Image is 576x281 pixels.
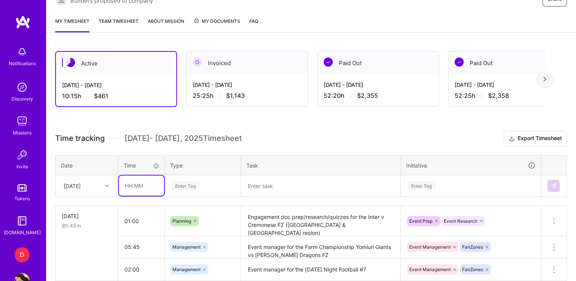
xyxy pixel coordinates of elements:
a: FAQ [249,17,258,32]
div: [DATE] [62,212,112,220]
textarea: Event manager for the [DATE] Night Football #7 [242,259,400,280]
span: Management [172,244,201,250]
img: bell [14,44,30,59]
div: D [14,247,30,262]
div: 8h 45m [62,222,112,230]
input: HH:MM [118,237,164,257]
input: HH:MM [118,211,164,231]
img: discovery [14,80,30,95]
div: Paid Out [318,51,439,75]
span: $2,355 [357,92,378,100]
img: Paid Out [455,57,464,67]
div: [DATE] - [DATE] [324,81,432,89]
span: My Documents [193,17,240,26]
div: [DOMAIN_NAME] [4,228,41,236]
span: [DATE] - [DATE] , 2025 Timesheet [124,134,242,143]
img: Paid Out [324,57,333,67]
div: 25:25 h [193,92,302,100]
div: [DATE] [64,182,81,190]
i: icon Chevron [105,184,109,188]
span: Event Management [409,244,451,250]
button: Export Timesheet [504,131,567,146]
div: Invoiced [187,51,308,75]
div: Enter Tag [407,180,436,192]
span: Event Management [409,267,451,272]
textarea: Engagement doc prep/research/quizzes for the Inter v Cremonese FZ ([GEOGRAPHIC_DATA] & [GEOGRAPHI... [242,207,400,235]
div: Invite [16,163,28,171]
div: Discovery [11,95,33,103]
span: Event Research [444,218,477,224]
img: teamwork [14,113,30,129]
div: Time [124,161,159,169]
div: [DATE] - [DATE] [193,81,302,89]
div: 52:25 h [455,92,563,100]
div: 10:15 h [62,92,170,100]
input: HH:MM [119,176,164,196]
th: Type [165,155,241,175]
span: $461 [94,92,108,100]
input: HH:MM [118,259,164,279]
div: Notifications [9,59,36,67]
th: Date [56,155,118,175]
span: Planning [172,218,191,224]
a: D [13,247,32,262]
img: right [543,77,546,82]
div: Missions [13,129,32,137]
th: Task [241,155,401,175]
div: Initiative [406,161,536,170]
div: [DATE] - [DATE] [455,81,563,89]
span: $1,143 [226,92,245,100]
img: Submit [550,183,557,189]
img: Invoiced [193,57,202,67]
img: guide book [14,213,30,228]
span: FanZones [462,244,483,250]
div: Enter Tag [171,180,199,192]
img: Invite [14,147,30,163]
div: Tokens [14,195,30,203]
span: FanZones [462,267,483,272]
div: Paid Out [448,51,570,75]
img: tokens [18,184,27,192]
span: Event Prep [409,218,432,224]
span: Time tracking [55,134,105,143]
div: [DATE] - [DATE] [62,81,170,89]
span: $2,358 [488,92,509,100]
a: About Mission [148,17,184,32]
a: My Documents [193,17,240,32]
a: My timesheet [55,17,89,32]
span: Management [172,267,201,272]
i: icon Download [509,135,515,143]
textarea: Event manager for the Farm Championship Yomiuri Giants vs [PERSON_NAME] Dragons FZ [242,237,400,258]
img: logo [15,15,30,29]
div: 52:20 h [324,92,432,100]
img: Active [66,58,75,67]
a: Team timesheet [99,17,139,32]
div: Active [56,52,176,75]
